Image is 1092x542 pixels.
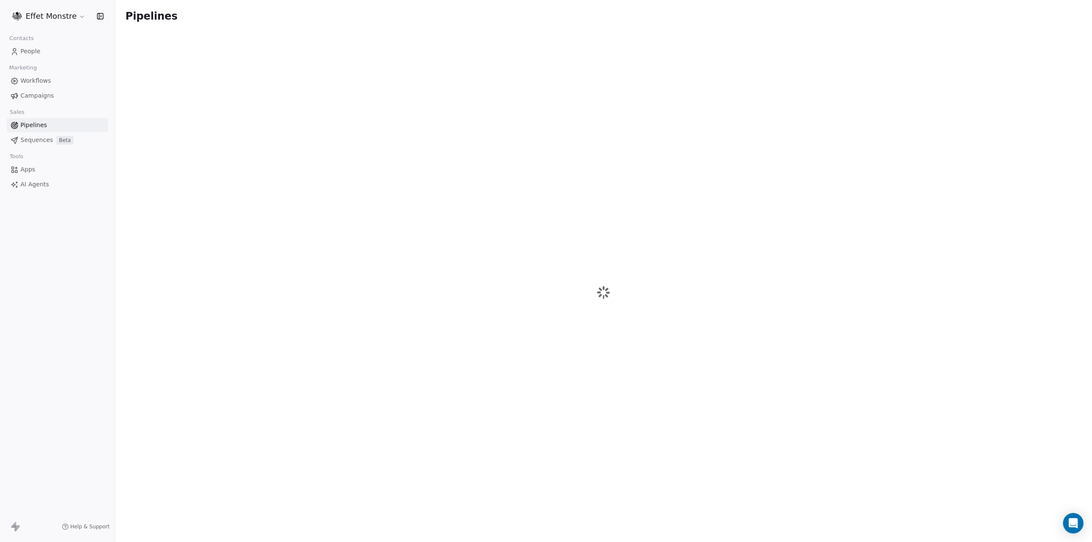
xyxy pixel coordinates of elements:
[10,9,87,23] button: Effet Monstre
[26,11,77,22] span: Effet Monstre
[1063,513,1083,533] div: Open Intercom Messenger
[20,76,51,85] span: Workflows
[6,32,38,45] span: Contacts
[7,133,108,147] a: SequencesBeta
[20,91,54,100] span: Campaigns
[20,136,53,145] span: Sequences
[7,118,108,132] a: Pipelines
[125,10,177,22] span: Pipelines
[56,136,73,145] span: Beta
[7,162,108,177] a: Apps
[7,74,108,88] a: Workflows
[7,177,108,191] a: AI Agents
[70,523,110,530] span: Help & Support
[20,180,49,189] span: AI Agents
[20,121,47,130] span: Pipelines
[6,150,27,163] span: Tools
[6,106,28,119] span: Sales
[7,44,108,58] a: People
[12,11,22,21] img: 97485486_3081046785289558_2010905861240651776_n.png
[62,523,110,530] a: Help & Support
[20,165,35,174] span: Apps
[6,61,41,74] span: Marketing
[7,89,108,103] a: Campaigns
[20,47,41,56] span: People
